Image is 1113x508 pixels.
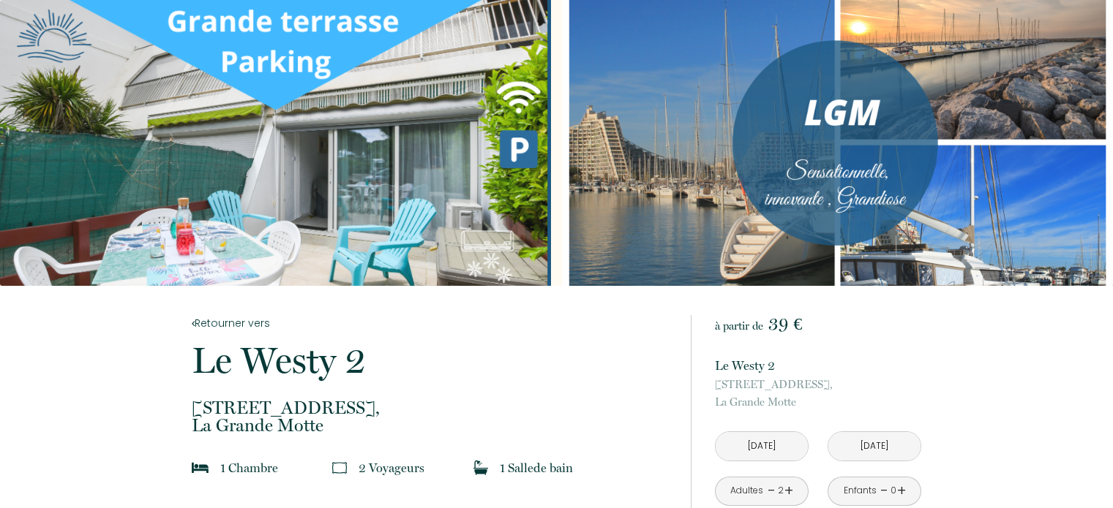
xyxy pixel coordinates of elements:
a: - [880,479,888,502]
p: 1 Salle de bain [500,458,573,478]
p: La Grande Motte [715,376,921,411]
div: 2 [777,484,784,498]
div: Adultes [730,484,763,498]
p: 1 Chambre [220,458,278,478]
p: Le Westy 2 [192,342,672,379]
p: La Grande Motte [192,399,672,434]
input: Arrivée [716,432,808,460]
span: 39 € [768,314,802,334]
div: Enfants [844,484,877,498]
a: Retourner vers [192,315,672,331]
p: 2 Voyageur [359,458,424,478]
div: 0 [890,484,897,498]
p: Le Westy 2 [715,355,921,376]
span: [STREET_ADDRESS], [192,399,672,417]
a: + [897,479,906,502]
span: [STREET_ADDRESS], [715,376,921,393]
img: guests [332,460,347,475]
span: à partir de [715,319,763,333]
span: s [419,460,424,475]
a: - [768,479,776,502]
a: + [784,479,793,502]
input: Départ [828,432,921,460]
